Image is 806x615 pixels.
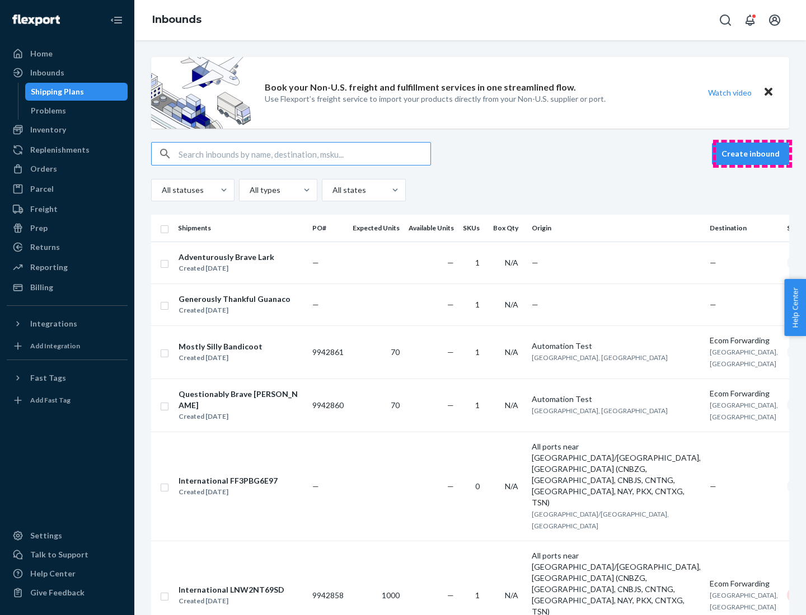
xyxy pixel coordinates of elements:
a: Parcel [7,180,128,198]
a: Reporting [7,258,128,276]
span: — [447,258,454,267]
div: Ecom Forwarding [710,335,778,346]
div: Ecom Forwarding [710,388,778,399]
div: Created [DATE] [179,305,290,316]
span: — [532,258,538,267]
th: Destination [705,215,782,242]
span: 70 [391,400,400,410]
input: All statuses [161,184,162,196]
span: — [312,258,319,267]
span: N/A [505,347,518,357]
input: All states [331,184,332,196]
p: Use Flexport’s freight service to import your products directly from your Non-U.S. supplier or port. [265,93,606,105]
td: 9942860 [308,379,348,432]
a: Shipping Plans [25,83,128,101]
span: 1000 [382,590,400,600]
div: Adventurously Brave Lark [179,252,274,263]
div: Created [DATE] [179,595,284,607]
a: Settings [7,527,128,545]
span: 1 [475,347,480,357]
div: Prep [30,223,48,234]
a: Returns [7,238,128,256]
span: — [447,481,454,491]
th: Shipments [174,215,308,242]
a: Help Center [7,565,128,583]
div: Automation Test [532,340,701,352]
button: Close [761,84,776,101]
span: 1 [475,258,480,267]
th: Box Qty [489,215,527,242]
span: N/A [505,481,518,491]
button: Watch video [701,84,759,101]
div: Created [DATE] [179,486,278,498]
button: Integrations [7,315,128,333]
span: — [447,400,454,410]
button: Open notifications [739,9,761,31]
div: Settings [30,530,62,541]
div: Created [DATE] [179,411,303,422]
div: All ports near [GEOGRAPHIC_DATA]/[GEOGRAPHIC_DATA], [GEOGRAPHIC_DATA] (CNBZG, [GEOGRAPHIC_DATA], ... [532,441,701,508]
div: Created [DATE] [179,263,274,274]
input: All types [249,184,250,196]
th: Available Units [404,215,458,242]
a: Add Integration [7,337,128,355]
span: N/A [505,300,518,309]
div: Help Center [30,568,76,579]
div: Add Integration [30,341,80,351]
div: Shipping Plans [31,86,84,97]
span: — [447,590,454,600]
span: — [312,300,319,309]
span: 1 [475,400,480,410]
td: 9942861 [308,325,348,379]
a: Problems [25,102,128,120]
div: Talk to Support [30,549,88,560]
div: International FF3PBG6E97 [179,475,278,486]
span: — [710,300,716,309]
div: Freight [30,204,58,215]
span: N/A [505,590,518,600]
span: — [710,258,716,267]
span: N/A [505,400,518,410]
div: Orders [30,163,57,174]
span: — [447,347,454,357]
span: 1 [475,300,480,309]
button: Fast Tags [7,369,128,387]
div: Created [DATE] [179,352,263,363]
div: Add Fast Tag [30,395,71,405]
div: Inventory [30,124,66,135]
span: 0 [475,481,480,491]
button: Create inbound [712,143,789,165]
button: Give Feedback [7,584,128,602]
a: Home [7,45,128,63]
a: Billing [7,278,128,296]
div: Parcel [30,183,54,195]
div: Reporting [30,262,68,273]
span: — [532,300,538,309]
div: Generously Thankful Guanaco [179,294,290,305]
span: 70 [391,347,400,357]
a: Replenishments [7,141,128,159]
div: Fast Tags [30,372,66,384]
ol: breadcrumbs [143,4,210,36]
span: [GEOGRAPHIC_DATA], [GEOGRAPHIC_DATA] [710,348,778,368]
a: Inbounds [152,13,201,26]
div: Billing [30,282,53,293]
div: Questionably Brave [PERSON_NAME] [179,389,303,411]
span: — [312,481,319,491]
span: Help Center [784,279,806,336]
span: — [710,481,716,491]
div: Problems [31,105,66,116]
span: N/A [505,258,518,267]
a: Prep [7,219,128,237]
span: [GEOGRAPHIC_DATA], [GEOGRAPHIC_DATA] [710,401,778,421]
th: PO# [308,215,348,242]
button: Close Navigation [105,9,128,31]
img: Flexport logo [12,15,60,26]
button: Open Search Box [714,9,737,31]
span: [GEOGRAPHIC_DATA], [GEOGRAPHIC_DATA] [710,591,778,611]
div: Ecom Forwarding [710,578,778,589]
span: [GEOGRAPHIC_DATA]/[GEOGRAPHIC_DATA], [GEOGRAPHIC_DATA] [532,510,669,530]
div: Integrations [30,318,77,329]
span: [GEOGRAPHIC_DATA], [GEOGRAPHIC_DATA] [532,353,668,362]
div: Mostly Silly Bandicoot [179,341,263,352]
